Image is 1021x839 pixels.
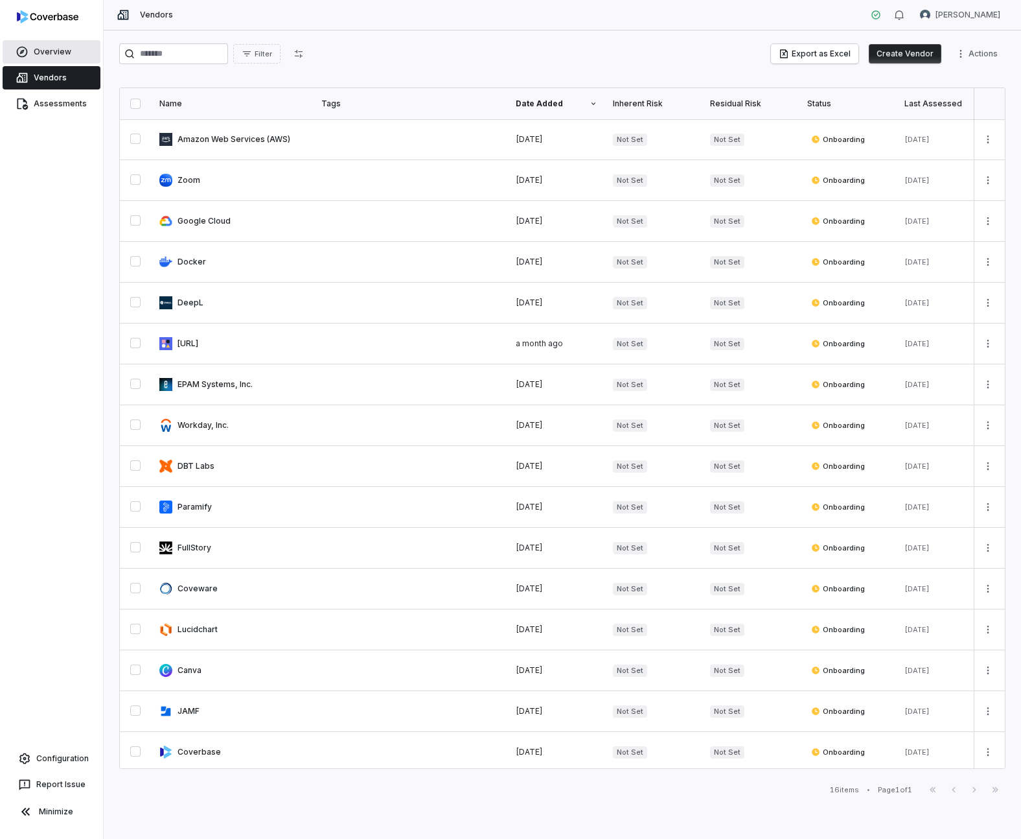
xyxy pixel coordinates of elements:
span: Not Set [613,460,647,473]
span: [DATE] [516,175,543,185]
span: [DATE] [516,216,543,226]
span: Not Set [710,174,744,187]
span: [DATE] [516,379,543,389]
span: Not Set [613,174,647,187]
span: [DATE] [904,421,930,430]
span: Not Set [710,297,744,309]
span: Assessments [34,99,87,109]
span: [DATE] [516,461,543,471]
span: Onboarding [811,461,865,471]
span: Not Set [613,624,647,636]
span: [DATE] [904,217,930,226]
span: Onboarding [811,379,865,390]
span: [DATE] [516,584,543,593]
div: 16 items [830,785,859,795]
span: Onboarding [811,134,865,145]
span: Onboarding [811,706,865,716]
span: Not Set [613,215,647,228]
button: More actions [952,44,1005,64]
span: Onboarding [811,543,865,553]
button: Minimize [5,799,98,825]
div: Name [159,99,306,109]
span: [DATE] [904,176,930,185]
span: Not Set [710,746,744,759]
span: Report Issue [36,779,86,790]
span: Configuration [36,753,89,764]
div: Last Assessed [904,99,986,109]
span: Not Set [613,583,647,595]
span: [DATE] [904,748,930,757]
span: [DATE] [904,380,930,389]
span: Overview [34,47,71,57]
button: More actions [978,171,998,190]
span: Not Set [613,134,647,146]
button: More actions [978,130,998,149]
span: [DATE] [516,543,543,552]
span: Onboarding [811,175,865,185]
a: Assessments [3,92,100,115]
div: Residual Risk [710,99,792,109]
span: [DATE] [904,257,930,266]
a: Overview [3,40,100,64]
span: [DATE] [516,747,543,757]
span: Not Set [710,256,744,268]
span: [DATE] [516,420,543,430]
div: Date Added [516,99,597,109]
a: Vendors [3,66,100,89]
span: [DATE] [516,298,543,307]
button: More actions [978,742,998,762]
span: Onboarding [811,257,865,267]
span: Not Set [710,501,744,514]
span: [DATE] [904,584,930,593]
button: More actions [978,211,998,231]
span: Vendors [34,73,67,83]
span: [DATE] [904,462,930,471]
div: • [867,785,870,794]
span: Not Set [710,419,744,432]
button: More actions [978,334,998,353]
a: Configuration [5,747,98,770]
span: Onboarding [811,420,865,431]
span: Not Set [613,501,647,514]
span: [DATE] [904,339,930,348]
button: More actions [978,252,998,272]
div: Status [807,99,889,109]
img: Jamie Yoo avatar [920,10,930,20]
button: More actions [978,702,998,721]
button: More actions [978,497,998,517]
div: Page 1 of 1 [878,785,912,795]
span: [DATE] [516,502,543,512]
span: Not Set [710,542,744,554]
span: Onboarding [811,665,865,676]
span: Onboarding [811,298,865,308]
span: [DATE] [904,666,930,675]
span: Not Set [710,624,744,636]
button: Filter [233,44,281,64]
span: [DATE] [516,665,543,675]
span: [PERSON_NAME] [935,10,1000,20]
span: Not Set [613,419,647,432]
button: More actions [978,620,998,639]
button: Export as Excel [771,44,858,64]
span: Not Set [710,705,744,718]
span: a month ago [516,338,563,348]
span: Onboarding [811,747,865,757]
span: [DATE] [516,706,543,716]
button: More actions [978,416,998,435]
span: Not Set [710,134,744,146]
img: logo-D7KZi-bG.svg [17,10,78,23]
span: Onboarding [811,584,865,594]
button: More actions [978,579,998,598]
span: Not Set [613,256,647,268]
span: [DATE] [904,502,930,512]
span: Onboarding [811,624,865,635]
button: More actions [978,293,998,313]
span: Minimize [39,807,73,817]
button: Report Issue [5,773,98,796]
span: Not Set [710,379,744,391]
span: [DATE] [516,624,543,634]
span: [DATE] [904,707,930,716]
button: More actions [978,375,998,394]
span: Not Set [613,542,647,554]
button: Jamie Yoo avatar[PERSON_NAME] [912,5,1008,25]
